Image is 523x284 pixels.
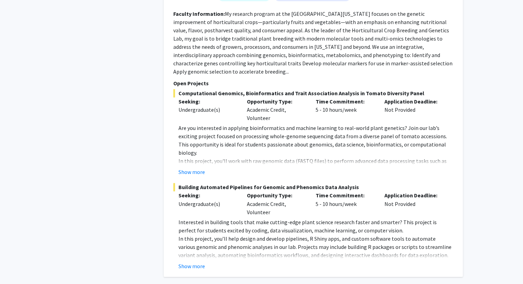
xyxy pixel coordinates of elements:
[178,234,453,275] p: In this project, you’ll help design and develop pipelines, R Shiny apps, and custom software tool...
[173,89,453,97] span: Computational Genomics, Bioinformatics and Trait Association Analysis in Tomato Diversity Panel
[178,191,237,199] p: Seeking:
[173,10,453,75] fg-read-more: My research program at the [GEOGRAPHIC_DATA][US_STATE] focuses on the genetic improvement of hort...
[178,106,237,114] div: Undergraduate(s)
[173,79,453,87] p: Open Projects
[178,157,453,198] p: In this project, you'll work with raw genomic data (FASTQ files) to perform advanced data process...
[379,191,448,216] div: Not Provided
[178,97,237,106] p: Seeking:
[173,10,225,17] b: Faculty Information:
[384,191,443,199] p: Application Deadline:
[316,191,374,199] p: Time Commitment:
[384,97,443,106] p: Application Deadline:
[310,191,379,216] div: 5 - 10 hours/week
[178,218,453,234] p: Interested in building tools that make cutting-edge plant science research faster and smarter? Th...
[178,168,205,176] button: Show more
[178,124,453,157] p: Are you interested in applying bioinformatics and machine learning to real-world plant genetics? ...
[247,97,305,106] p: Opportunity Type:
[247,191,305,199] p: Opportunity Type:
[5,253,29,279] iframe: Chat
[316,97,374,106] p: Time Commitment:
[178,199,237,208] div: Undergraduate(s)
[173,183,453,191] span: Building Automated Pipelines for Genomic and Phenomics Data Analysis
[242,97,310,122] div: Academic Credit, Volunteer
[379,97,448,122] div: Not Provided
[242,191,310,216] div: Academic Credit, Volunteer
[178,262,205,270] button: Show more
[310,97,379,122] div: 5 - 10 hours/week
